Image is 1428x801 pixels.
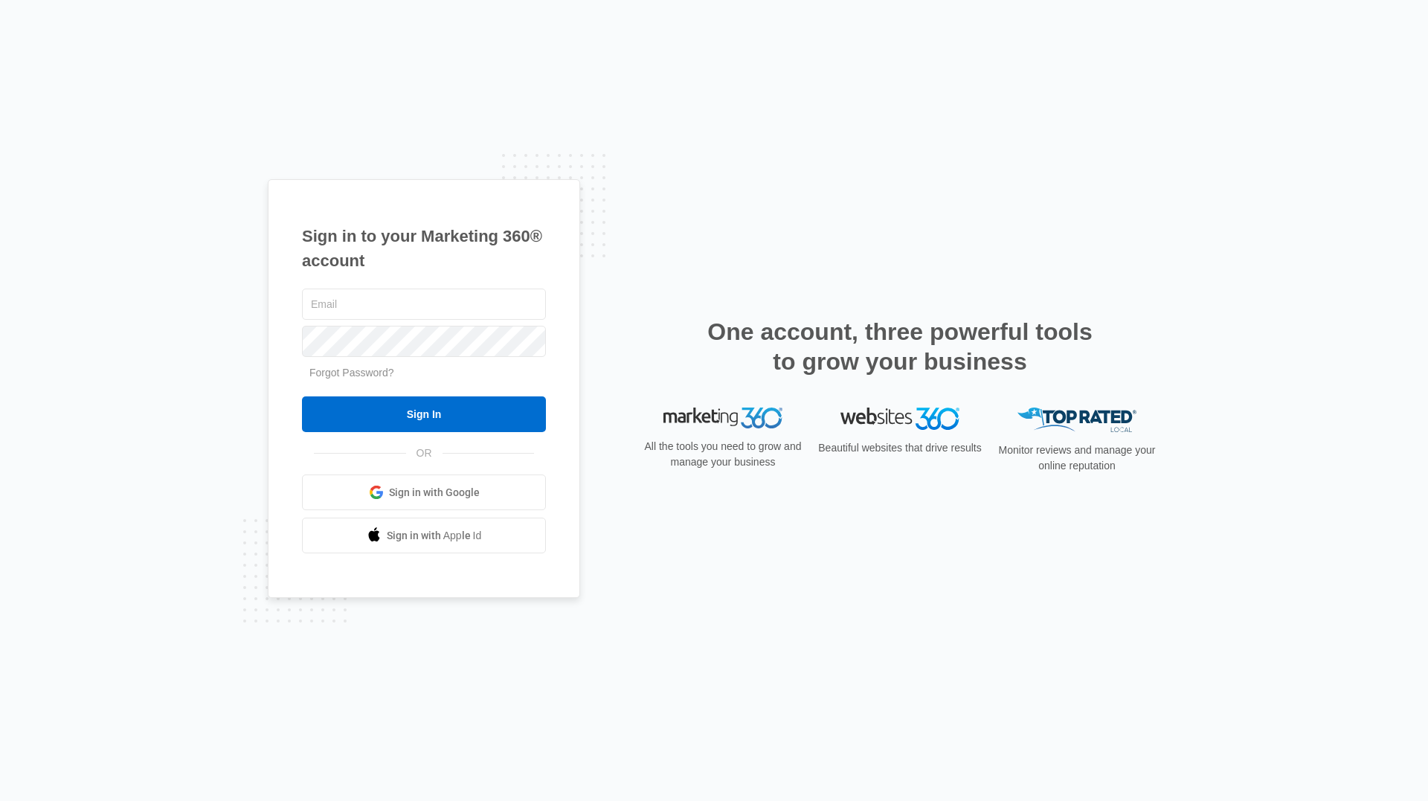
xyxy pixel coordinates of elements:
a: Forgot Password? [309,367,394,379]
h2: One account, three powerful tools to grow your business [703,317,1097,376]
input: Email [302,289,546,320]
a: Sign in with Google [302,475,546,510]
p: Monitor reviews and manage your online reputation [994,443,1160,474]
h1: Sign in to your Marketing 360® account [302,224,546,273]
p: Beautiful websites that drive results [817,440,983,456]
span: OR [406,445,443,461]
img: Marketing 360 [663,408,782,428]
p: All the tools you need to grow and manage your business [640,439,806,470]
span: Sign in with Google [389,485,480,501]
img: Top Rated Local [1017,408,1136,432]
input: Sign In [302,396,546,432]
a: Sign in with Apple Id [302,518,546,553]
span: Sign in with Apple Id [387,528,482,544]
img: Websites 360 [840,408,959,429]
